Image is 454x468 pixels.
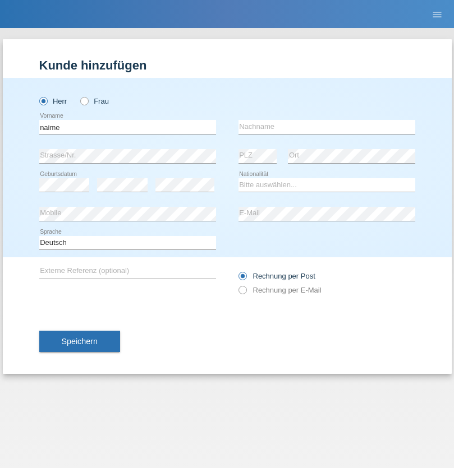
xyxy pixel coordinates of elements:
[80,97,109,105] label: Frau
[432,9,443,20] i: menu
[62,337,98,346] span: Speichern
[39,97,67,105] label: Herr
[239,272,315,280] label: Rechnung per Post
[426,11,448,17] a: menu
[80,97,88,104] input: Frau
[239,286,322,294] label: Rechnung per E-Mail
[39,58,415,72] h1: Kunde hinzufügen
[239,286,246,300] input: Rechnung per E-Mail
[39,331,120,352] button: Speichern
[239,272,246,286] input: Rechnung per Post
[39,97,47,104] input: Herr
